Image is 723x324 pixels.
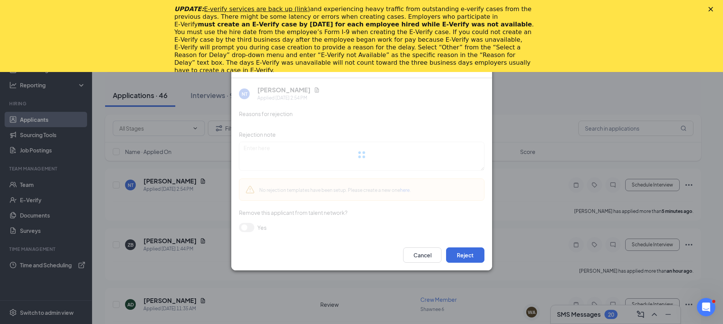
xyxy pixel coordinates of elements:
[204,5,310,13] a: E-verify services are back up (link)
[175,5,537,74] div: and experiencing heavy traffic from outstanding e-verify cases from the previous days. There migh...
[697,298,715,316] iframe: Intercom live chat
[198,21,532,28] b: must create an E‑Verify case by [DATE] for each employee hired while E‑Verify was not available
[175,5,310,13] i: UPDATE:
[446,247,484,263] button: Reject
[708,7,716,11] div: Close
[403,247,441,263] button: Cancel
